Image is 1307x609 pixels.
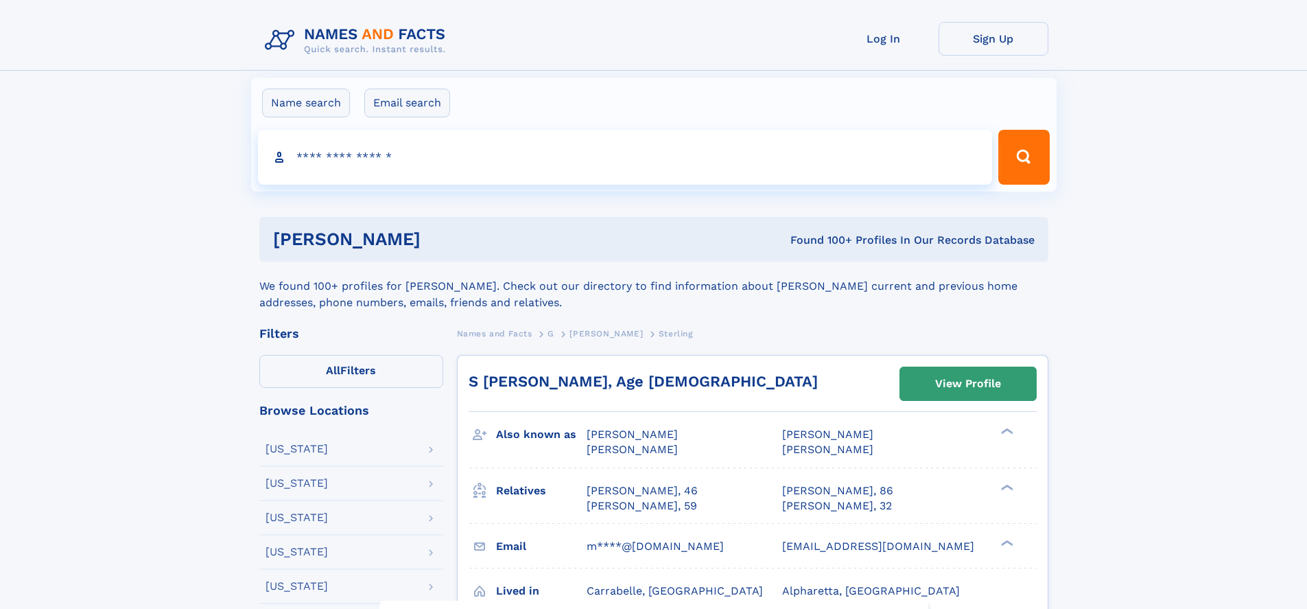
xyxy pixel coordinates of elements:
div: [US_STATE] [266,512,328,523]
h1: [PERSON_NAME] [273,231,606,248]
div: [US_STATE] [266,581,328,592]
div: ❯ [998,483,1014,492]
span: [EMAIL_ADDRESS][DOMAIN_NAME] [782,540,974,553]
div: [US_STATE] [266,547,328,558]
span: [PERSON_NAME] [569,329,643,338]
h3: Relatives [496,479,587,503]
span: G [547,329,554,338]
div: ❯ [998,538,1014,547]
div: [US_STATE] [266,444,328,455]
div: We found 100+ profiles for [PERSON_NAME]. Check out our directory to find information about [PERS... [259,262,1048,311]
a: [PERSON_NAME], 46 [587,483,698,498]
a: Sign Up [939,22,1048,56]
div: ❯ [998,427,1014,436]
a: [PERSON_NAME] [569,325,643,342]
div: View Profile [935,368,1001,400]
label: Name search [262,89,350,117]
img: Logo Names and Facts [259,22,457,59]
span: [PERSON_NAME] [782,443,873,456]
label: Filters [259,355,443,388]
h3: Email [496,535,587,558]
span: Alpharetta, [GEOGRAPHIC_DATA] [782,584,960,597]
a: S [PERSON_NAME], Age [DEMOGRAPHIC_DATA] [469,373,818,390]
a: Log In [829,22,939,56]
a: [PERSON_NAME], 32 [782,498,892,514]
span: [PERSON_NAME] [587,428,678,441]
span: [PERSON_NAME] [587,443,678,456]
div: Found 100+ Profiles In Our Records Database [605,233,1035,248]
span: [PERSON_NAME] [782,428,873,441]
a: [PERSON_NAME], 59 [587,498,697,514]
a: View Profile [900,367,1036,400]
a: G [547,325,554,342]
div: Filters [259,328,443,340]
a: Names and Facts [457,325,532,342]
span: All [326,364,340,377]
div: [US_STATE] [266,478,328,489]
h3: Also known as [496,423,587,446]
label: Email search [364,89,450,117]
span: Sterling [659,329,693,338]
div: Browse Locations [259,404,443,417]
input: search input [258,130,993,185]
button: Search Button [998,130,1049,185]
h3: Lived in [496,579,587,603]
a: [PERSON_NAME], 86 [782,483,893,498]
span: Carrabelle, [GEOGRAPHIC_DATA] [587,584,763,597]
